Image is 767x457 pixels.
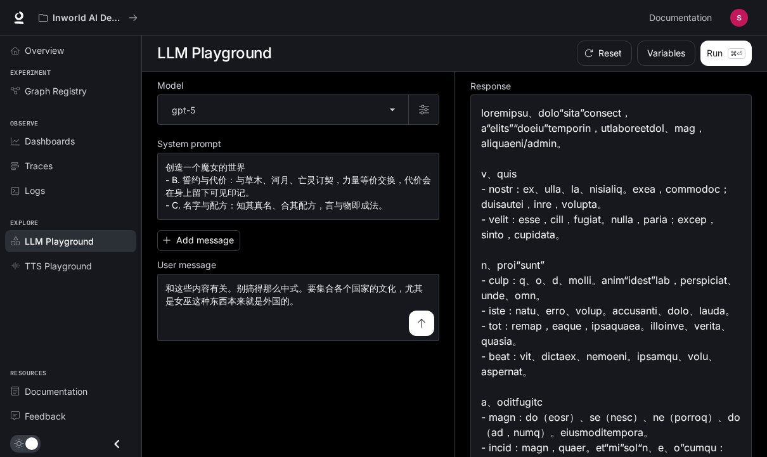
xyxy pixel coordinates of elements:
[644,5,721,30] a: Documentation
[103,431,131,457] button: Close drawer
[5,179,136,202] a: Logs
[5,380,136,402] a: Documentation
[5,80,136,102] a: Graph Registry
[172,103,195,117] p: gpt-5
[25,159,53,172] span: Traces
[726,5,752,30] button: User avatar
[157,230,240,251] button: Add message
[5,130,136,152] a: Dashboards
[157,261,216,269] p: User message
[5,405,136,427] a: Feedback
[25,44,64,57] span: Overview
[157,81,183,90] p: Model
[5,39,136,61] a: Overview
[25,259,92,273] span: TTS Playground
[730,9,748,27] img: User avatar
[637,41,695,66] button: Variables
[5,255,136,277] a: TTS Playground
[25,134,75,148] span: Dashboards
[577,41,632,66] button: Reset
[157,139,221,148] p: System prompt
[5,155,136,177] a: Traces
[5,230,136,252] a: LLM Playground
[649,10,712,26] span: Documentation
[158,95,408,124] div: gpt-5
[53,13,124,23] p: Inworld AI Demos
[470,82,752,91] h5: Response
[728,48,745,59] p: ⌘⏎
[157,41,271,66] h1: LLM Playground
[25,184,45,197] span: Logs
[25,235,94,248] span: LLM Playground
[25,385,87,398] span: Documentation
[25,84,87,98] span: Graph Registry
[25,436,38,450] span: Dark mode toggle
[33,5,143,30] button: All workspaces
[25,409,66,423] span: Feedback
[700,41,752,66] button: Run⌘⏎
